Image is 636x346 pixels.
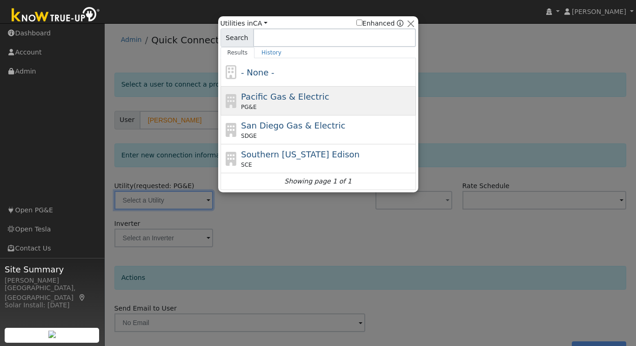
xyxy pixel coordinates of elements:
span: SDGE [241,132,257,140]
label: Enhanced [356,19,395,28]
span: - None - [241,68,274,77]
img: retrieve [48,331,56,338]
span: SCE [241,161,252,169]
input: Enhanced [356,20,362,26]
span: Southern [US_STATE] Edison [241,149,360,159]
div: Solar Install: [DATE] [5,300,100,310]
a: Enhanced Providers [397,20,403,27]
span: Show enhanced providers [356,19,404,28]
a: CA [253,20,268,27]
img: Know True-Up [7,5,105,26]
span: Pacific Gas & Electric [241,92,329,102]
a: Map [78,294,87,301]
a: Results [221,47,255,58]
a: History [254,47,288,58]
i: Showing page 1 of 1 [284,176,351,186]
div: [PERSON_NAME] [5,276,100,285]
span: PG&E [241,103,256,111]
span: Search [221,28,254,47]
span: [PERSON_NAME] [572,8,626,15]
span: San Diego Gas & Electric [241,121,345,130]
span: Site Summary [5,263,100,276]
div: [GEOGRAPHIC_DATA], [GEOGRAPHIC_DATA] [5,283,100,303]
span: Utilities in [221,19,268,28]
